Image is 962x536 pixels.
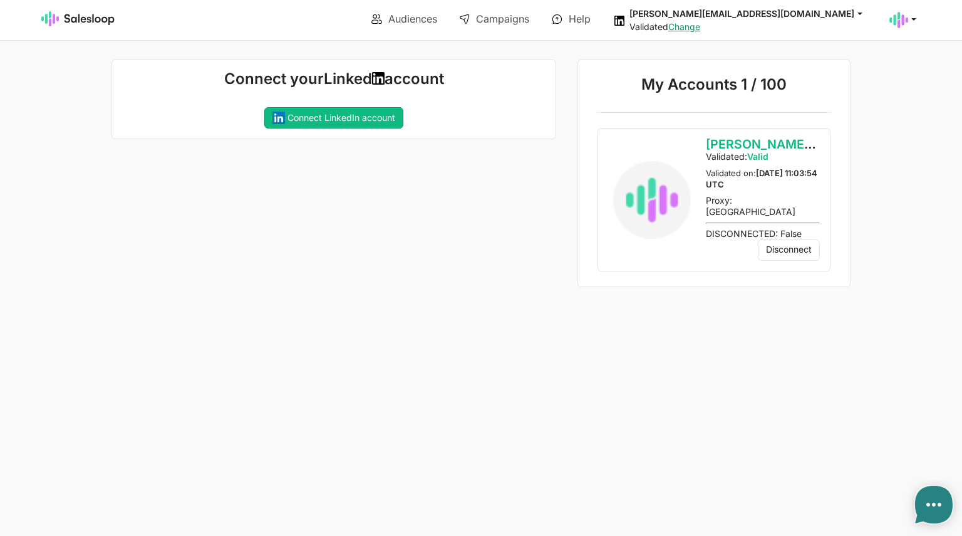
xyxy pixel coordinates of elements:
p: DISCONNECTED: False [706,228,820,239]
h1: Connect your account [122,70,546,88]
a: Connect LinkedIn account [264,107,403,129]
strong: [DATE] 11:03:54 UTC [706,168,817,189]
p: My Accounts 1 / 100 [597,75,831,98]
span: Valid [747,151,768,162]
p: Proxy: [GEOGRAPHIC_DATA] [706,195,820,218]
img: Salesloop [41,11,115,26]
a: Campaigns [450,8,538,29]
button: [PERSON_NAME][EMAIL_ADDRESS][DOMAIN_NAME] [629,8,874,19]
p: Validated: [706,151,820,162]
img: linkedin-square-logo.svg [272,112,285,124]
a: Help [543,8,599,29]
a: Disconnect [758,239,820,261]
div: Validated [629,21,874,33]
img: Profile Image [613,189,623,199]
small: Validated on: [706,168,817,189]
a: Change [668,21,700,32]
strong: Linked [324,70,372,88]
a: Audiences [363,8,446,29]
